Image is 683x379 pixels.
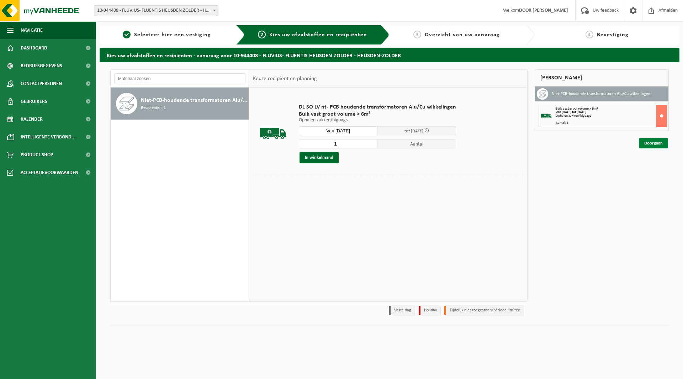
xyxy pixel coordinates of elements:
[299,104,456,111] span: DL SO LV nt- PCB houdende transformatoren Alu/Cu wikkelingen
[21,39,47,57] span: Dashboard
[114,73,245,84] input: Materiaal zoeken
[556,114,667,118] div: Ophalen zakken/bigbags
[299,126,377,135] input: Selecteer datum
[586,31,593,38] span: 4
[21,164,78,181] span: Acceptatievoorwaarden
[134,32,211,38] span: Selecteer hier een vestiging
[519,8,568,13] strong: DOOR [PERSON_NAME]
[299,111,456,118] span: Bulk vast groot volume > 6m³
[419,306,441,315] li: Holiday
[21,146,53,164] span: Product Shop
[141,96,247,105] span: Niet-PCB-houdende transformatoren Alu/Cu wikkelingen
[21,110,43,128] span: Kalender
[556,107,598,111] span: Bulk vast groot volume > 6m³
[100,48,679,62] h2: Kies uw afvalstoffen en recipiënten - aanvraag voor 10-944408 - FLUVIUS- FLUENTIS HEUSDEN ZOLDER ...
[597,32,629,38] span: Bevestiging
[21,75,62,93] span: Contactpersonen
[535,69,669,86] div: [PERSON_NAME]
[21,128,76,146] span: Intelligente verbond...
[21,57,62,75] span: Bedrijfsgegevens
[404,129,423,133] span: tot [DATE]
[556,110,586,114] strong: Van [DATE] tot [DATE]
[94,5,218,16] span: 10-944408 - FLUVIUS- FLUENTIS HEUSDEN ZOLDER - HEUSDEN-ZOLDER
[377,139,456,148] span: Aantal
[299,118,456,123] p: Ophalen zakken/bigbags
[21,21,43,39] span: Navigatie
[639,138,668,148] a: Doorgaan
[258,31,266,38] span: 2
[552,88,650,100] h3: Niet-PCB-houdende transformatoren Alu/Cu wikkelingen
[269,32,367,38] span: Kies uw afvalstoffen en recipiënten
[141,105,166,111] span: Recipiënten: 1
[444,306,524,315] li: Tijdelijk niet toegestaan/période limitée
[556,121,667,125] div: Aantal: 1
[300,152,339,163] button: In winkelmand
[425,32,500,38] span: Overzicht van uw aanvraag
[21,93,47,110] span: Gebruikers
[94,6,218,16] span: 10-944408 - FLUVIUS- FLUENTIS HEUSDEN ZOLDER - HEUSDEN-ZOLDER
[103,31,231,39] a: 1Selecteer hier een vestiging
[249,70,321,88] div: Keuze recipiënt en planning
[123,31,131,38] span: 1
[413,31,421,38] span: 3
[389,306,415,315] li: Vaste dag
[111,88,249,120] button: Niet-PCB-houdende transformatoren Alu/Cu wikkelingen Recipiënten: 1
